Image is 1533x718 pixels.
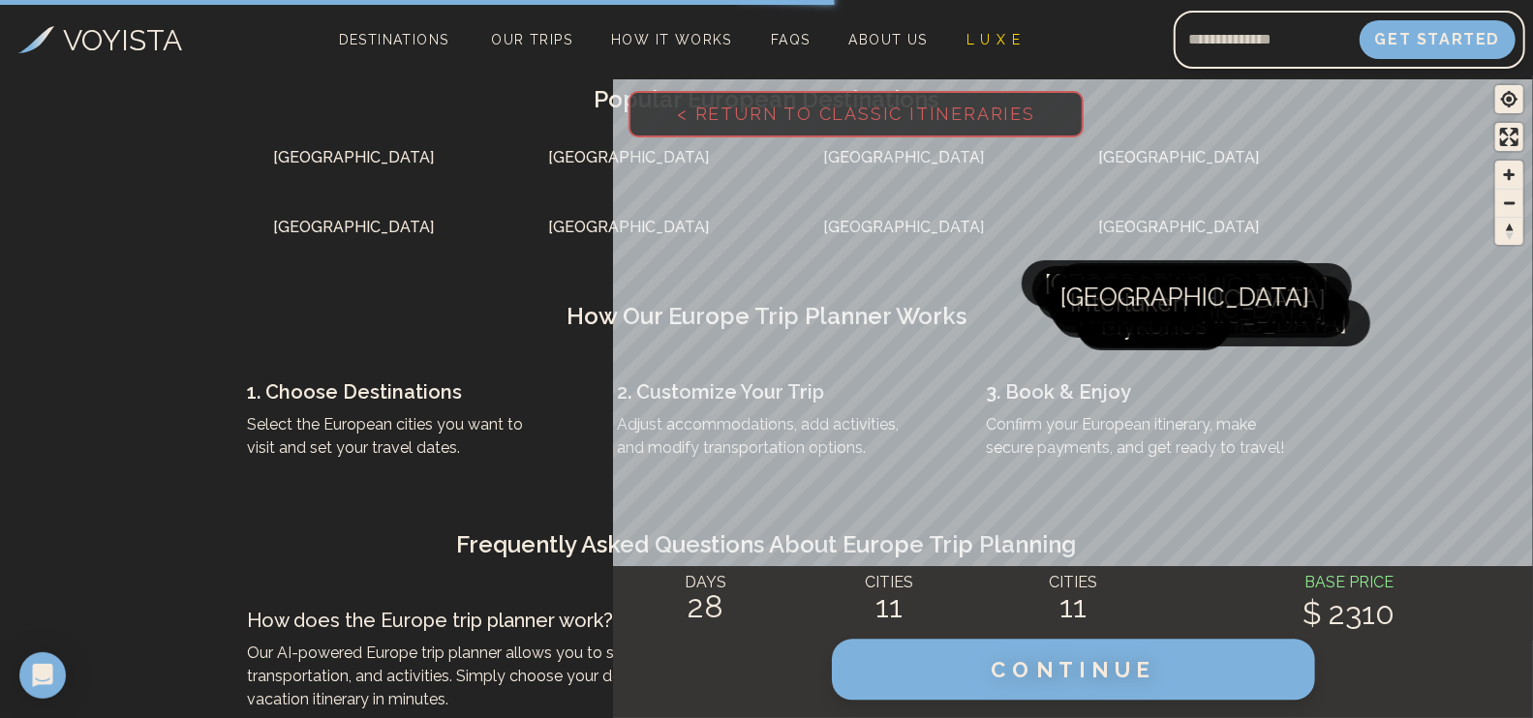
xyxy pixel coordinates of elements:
[611,32,732,47] span: How It Works
[1174,16,1360,63] input: Email address
[959,26,1029,53] a: L U X E
[646,73,1066,155] span: < Return to Classic Itineraries
[248,642,1286,711] p: Our AI-powered Europe trip planner allows you to select multiple European cities and creates a cu...
[1045,260,1294,307] span: [GEOGRAPHIC_DATA]
[797,589,981,624] h2: 11
[849,32,928,47] span: About Us
[483,26,580,53] a: Our Trips
[248,378,547,405] div: 1. Choose Destinations
[1080,263,1329,310] span: [GEOGRAPHIC_DATA]
[248,607,1286,634] h4: How does the Europe trip planner work?
[966,32,1022,47] span: L U X E
[19,652,66,699] div: Open Intercom Messenger
[613,589,797,624] h2: 28
[1165,571,1533,594] h4: BASE PRICE
[515,216,744,239] h3: [GEOGRAPHIC_DATA]
[240,216,469,239] h3: [GEOGRAPHIC_DATA]
[225,301,1309,332] h2: How Our Europe Trip Planner Works
[1060,274,1309,320] span: [GEOGRAPHIC_DATA]
[603,26,740,53] a: How It Works
[1360,20,1517,59] button: Get Started
[515,146,744,169] h3: [GEOGRAPHIC_DATA]
[18,26,54,53] img: Voyista Logo
[240,146,469,169] h3: [GEOGRAPHIC_DATA]
[1495,218,1523,245] span: Reset bearing to north
[1495,161,1523,189] button: Zoom in
[1495,123,1523,151] button: Enter fullscreen
[1495,85,1523,113] button: Find my location
[1495,217,1523,245] button: Reset bearing to north
[797,571,981,594] h4: CITIES
[491,32,572,47] span: Our Trips
[613,571,797,594] h4: DAYS
[64,18,183,62] h3: VOYISTA
[1495,189,1523,217] button: Zoom out
[225,529,1309,560] h2: Frequently Asked Questions About Europe Trip Planning
[763,26,818,53] a: FAQs
[613,75,1533,718] canvas: Map
[991,657,1156,682] span: CONTINUE
[248,413,547,460] p: Select the European cities you want to visit and set your travel dates.
[1165,596,1533,631] h2: $ 2310
[225,84,1309,115] h2: Popular European Destinations
[771,32,811,47] span: FAQs
[629,91,1084,137] button: < Return to Classic Itineraries
[842,26,935,53] a: About Us
[832,640,1315,701] button: CONTINUE
[1495,190,1523,217] span: Zoom out
[843,663,1303,681] a: CONTINUE
[18,18,183,62] a: VOYISTA
[331,24,457,81] span: Destinations
[981,589,1165,624] h2: 11
[981,571,1165,594] h4: CITIES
